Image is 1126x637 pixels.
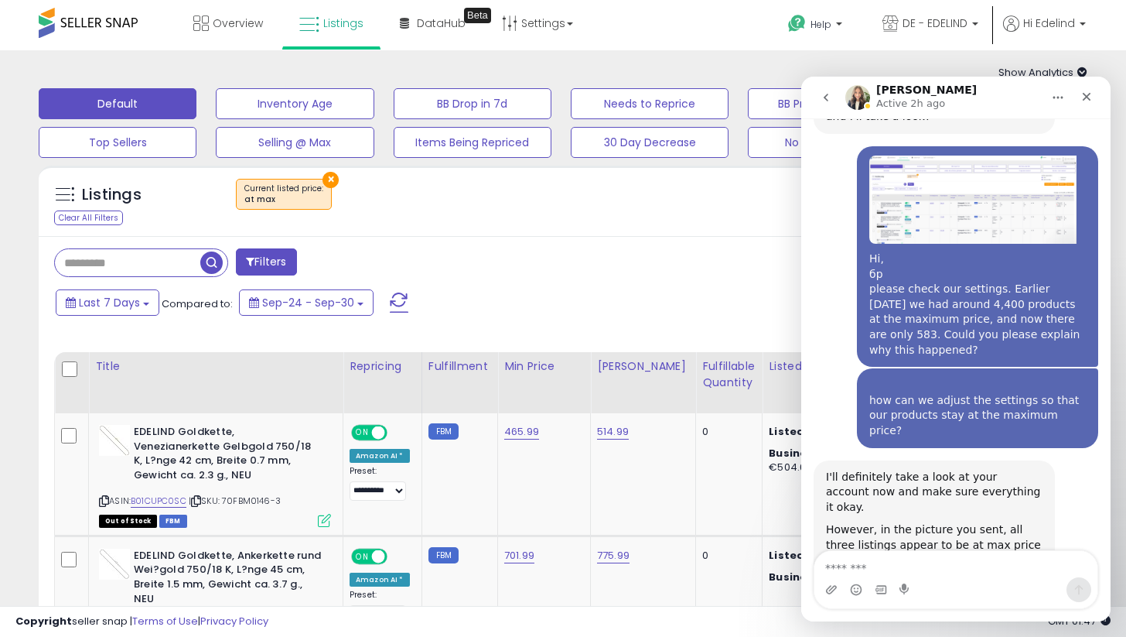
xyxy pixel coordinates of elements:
[322,172,339,188] button: ×
[244,194,323,205] div: at max
[99,425,331,526] div: ASIN:
[769,548,839,563] b: Listed Price:
[25,446,241,491] div: However, in the picture you sent, all three listings appear to be at max price - am I misundersta...
[776,2,858,50] a: Help
[13,474,296,501] textarea: Message…
[99,549,130,580] img: 31TKcnvpH7L._SL40_.jpg
[394,88,551,119] button: BB Drop in 7d
[12,384,254,590] div: I'll definitely take a look at your account now and make sure everything it okay.However, in the ...
[213,15,263,31] span: Overview
[162,296,233,311] span: Compared to:
[428,547,459,563] small: FBM
[189,495,281,507] span: | SKU: 70FBM0146-3
[262,295,354,310] span: Sep-24 - Sep-30
[810,18,831,31] span: Help
[1003,15,1086,50] a: Hi Edelind
[353,426,372,440] span: ON
[504,548,534,563] a: 701.99
[134,425,322,486] b: EDELIND Goldkette, Venezianerkette Gelbgold 750/18 K, L?nge 42 cm, Breite 0.7 mm, Gewicht ca. 2.3...
[998,65,1087,80] span: Show Analytics
[49,507,61,519] button: Emoji picker
[54,211,123,225] div: Clear All Filters
[134,549,322,610] b: EDELIND Goldkette, Ankerkette rund Wei?gold 750/18 K, L?nge 45 cm, Breite 1.5 mm, Gewicht ca. 3.7...
[504,358,584,375] div: Min Price
[801,77,1111,622] iframe: Intercom live chat
[702,425,750,439] div: 0
[571,88,728,119] button: Needs to Reprice
[769,358,903,375] div: Listed Price
[385,550,410,563] span: OFF
[15,615,268,629] div: seller snap | |
[350,466,410,501] div: Preset:
[239,289,374,316] button: Sep-24 - Sep-30
[95,358,336,375] div: Title
[787,14,807,33] i: Get Help
[769,424,839,439] b: Listed Price:
[323,15,363,31] span: Listings
[25,393,241,439] div: I'll definitely take a look at your account now and make sure everything it okay.
[79,295,140,310] span: Last 7 Days
[597,358,689,375] div: [PERSON_NAME]
[769,447,897,474] div: €504.69
[99,515,157,528] span: All listings that are currently out of stock and unavailable for purchase on Amazon
[56,289,159,316] button: Last 7 Days
[98,507,111,519] button: Start recording
[350,590,410,625] div: Preset:
[216,88,374,119] button: Inventory Age
[15,614,72,628] strong: Copyright
[769,570,854,584] b: Business Price:
[82,184,142,206] h5: Listings
[394,127,551,158] button: Items Being Repriced
[903,15,967,31] span: DE - EDELIND
[769,425,897,439] div: €514.99
[702,358,756,391] div: Fulfillable Quantity
[417,15,466,31] span: DataHub
[769,570,897,584] div: €760.47
[748,88,906,119] button: BB Price Below Min
[748,127,906,158] button: No Sales 7 Days
[597,548,630,563] a: 775.99
[571,127,728,158] button: 30 Day Decrease
[350,573,410,587] div: Amazon AI *
[769,549,897,563] div: €775.99
[428,423,459,440] small: FBM
[236,248,296,276] button: Filters
[385,426,410,440] span: OFF
[769,446,854,461] b: Business Price:
[350,358,415,375] div: Repricing
[265,501,290,526] button: Send a message…
[464,8,491,23] div: Tooltip anchor
[132,614,198,628] a: Terms of Use
[350,449,410,463] div: Amazon AI *
[159,515,187,528] span: FBM
[39,127,196,158] button: Top Sellers
[216,127,374,158] button: Selling @ Max
[244,183,323,206] span: Current listed price :
[39,88,196,119] button: Default
[24,507,36,519] button: Upload attachment
[702,549,750,563] div: 0
[131,495,186,508] a: B01CUPC0SC
[428,358,491,375] div: Fulfillment
[1023,15,1075,31] span: Hi Edelind
[99,425,130,456] img: 31lGxv9tniL._SL40_.jpg
[12,384,297,624] div: Britney says…
[504,424,539,440] a: 465.99
[597,424,629,440] a: 514.99
[200,614,268,628] a: Privacy Policy
[353,550,372,563] span: ON
[73,507,86,519] button: Gif picker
